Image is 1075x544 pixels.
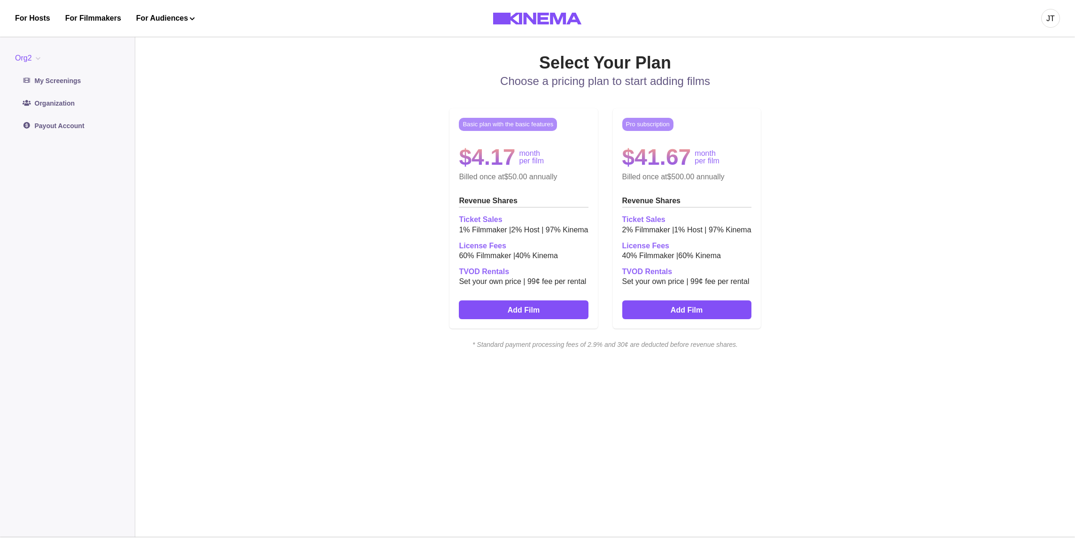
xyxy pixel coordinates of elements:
[15,13,50,24] a: For Hosts
[15,94,120,113] a: Organization
[622,267,751,276] h2: TVOD Rentals
[695,150,719,165] p: month per film
[1046,13,1055,24] div: JT
[622,118,673,131] p: Pro subscription
[459,196,588,207] h2: Revenue Shares
[459,241,588,250] h2: License Fees
[15,53,44,64] button: Org2
[622,224,751,236] p: 2 % Filmmaker | 1 % Host | 97 % Kinema
[459,118,557,131] p: Basic plan with the basic features
[459,172,588,181] p: Billed once at $50.00 annually
[305,53,906,73] h2: Select Your Plan
[622,300,751,319] a: Add Film
[622,146,691,169] h2: $41.67
[622,172,751,181] p: Billed once at $500.00 annually
[622,241,751,250] h2: License Fees
[305,340,906,350] i: * Standard payment processing fees of 2.9% and 30¢ are deducted before revenue shares.
[15,116,120,135] a: Payout Account
[305,73,906,90] p: Choose a pricing plan to start adding films
[519,150,544,165] p: month per film
[622,276,751,287] p: Set your own price | 99¢ fee per rental
[622,250,751,261] p: 40 % Filmmaker | 60 % Kinema
[622,215,751,224] h2: Ticket Sales
[459,300,588,319] a: Add Film
[459,250,588,261] p: 60 % Filmmaker | 40 % Kinema
[65,13,121,24] a: For Filmmakers
[136,13,195,24] button: For Audiences
[459,224,588,236] p: 1 % Filmmaker | 2 % Host | 97 % Kinema
[459,146,515,169] h2: $4.17
[15,71,120,90] a: My Screenings
[459,267,588,276] h2: TVOD Rentals
[459,215,588,224] h2: Ticket Sales
[622,196,751,207] h2: Revenue Shares
[459,276,588,287] p: Set your own price | 99¢ fee per rental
